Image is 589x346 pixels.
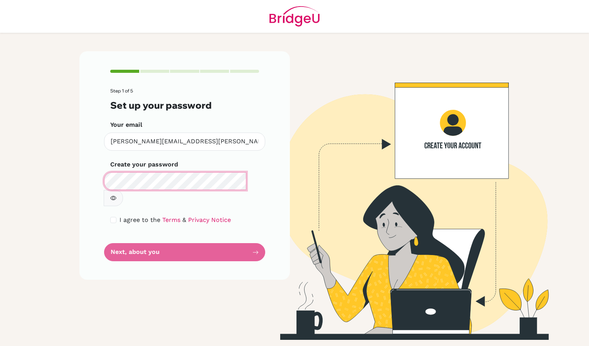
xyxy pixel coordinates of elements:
[110,88,133,94] span: Step 1 of 5
[182,216,186,223] span: &
[162,216,180,223] a: Terms
[104,133,265,151] input: Insert your email*
[110,100,259,111] h3: Set up your password
[188,216,231,223] a: Privacy Notice
[119,216,160,223] span: I agree to the
[110,160,178,169] label: Create your password
[110,120,142,129] label: Your email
